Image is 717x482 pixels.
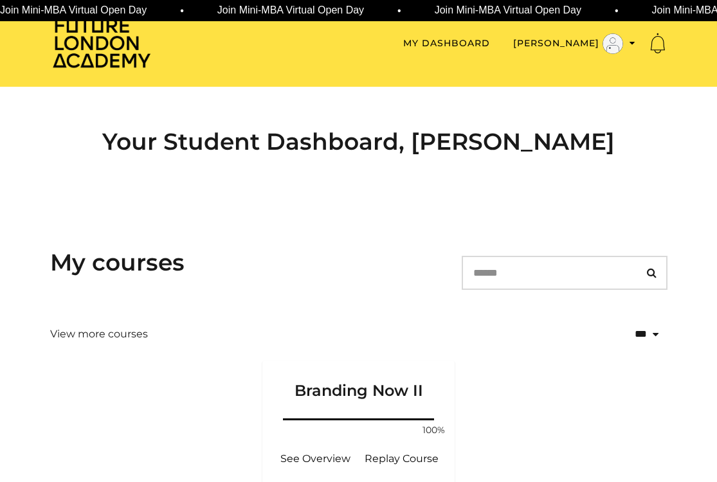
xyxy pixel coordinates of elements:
a: Branding Now II: Resume Course [359,443,444,474]
span: 100% [419,424,449,437]
select: status [579,317,667,351]
a: My Dashboard [403,37,490,50]
h3: Branding Now II [278,361,439,400]
span: • [397,3,401,19]
img: Home Page [50,17,153,69]
span: • [180,3,184,19]
a: Branding Now II: See Overview [273,443,358,474]
span: • [615,3,619,19]
a: View more courses [50,326,148,342]
h2: Your Student Dashboard, [PERSON_NAME] [50,128,667,156]
h3: My courses [50,249,185,276]
a: Branding Now II [262,361,455,416]
button: Toggle menu [513,33,635,54]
